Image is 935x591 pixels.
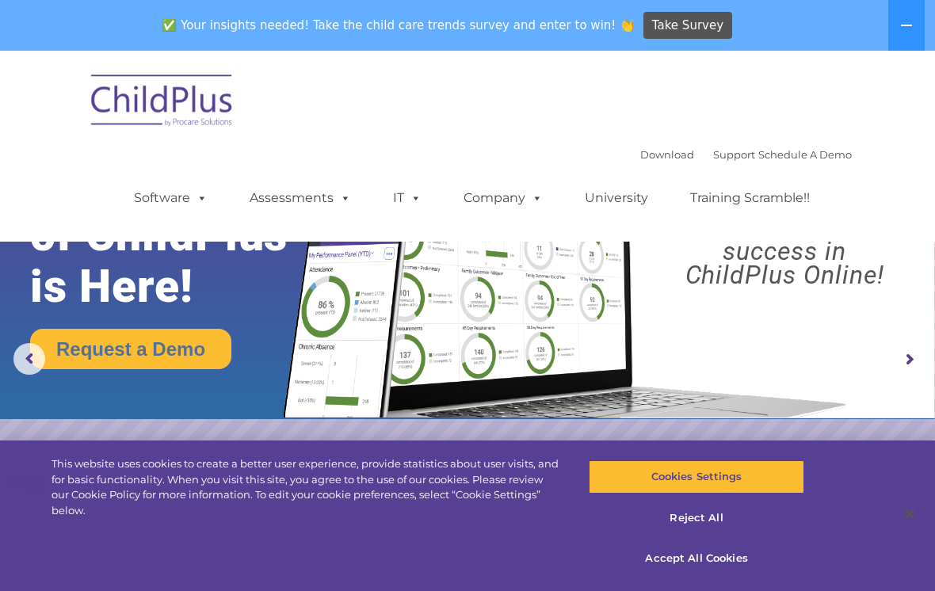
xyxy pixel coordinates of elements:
a: Support [713,148,755,161]
font: | [640,148,852,161]
a: Assessments [234,182,367,214]
a: Software [118,182,223,214]
div: This website uses cookies to create a better user experience, provide statistics about user visit... [52,456,561,518]
button: Cookies Settings [589,460,803,494]
span: Take Survey [652,12,723,40]
a: Take Survey [643,12,733,40]
a: Download [640,148,694,161]
rs-layer: Boost your productivity and streamline your success in ChildPlus Online! [646,168,923,287]
a: Schedule A Demo [758,148,852,161]
img: ChildPlus by Procare Solutions [83,63,242,143]
rs-layer: The Future of ChildPlus is Here! [30,158,329,312]
a: Company [448,182,559,214]
span: ✅ Your insights needed! Take the child care trends survey and enter to win! 👏 [156,10,641,41]
button: Reject All [589,501,803,535]
button: Close [892,497,927,532]
a: University [569,182,664,214]
a: Request a Demo [30,329,231,369]
a: Training Scramble!! [674,182,826,214]
button: Accept All Cookies [589,542,803,575]
a: IT [377,182,437,214]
